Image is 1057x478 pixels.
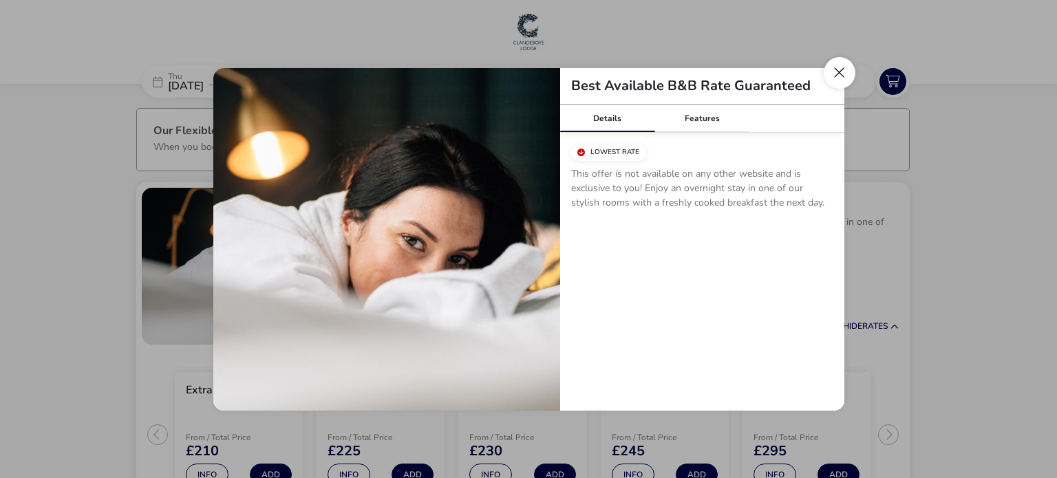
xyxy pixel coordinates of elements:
[824,57,855,89] button: Close modal
[571,144,646,161] div: Lowest Rate
[571,166,833,215] p: This offer is not available on any other website and is exclusive to you! Enjoy an overnight stay...
[560,105,655,132] div: Details
[213,68,844,411] div: tariffDetails
[560,79,822,93] h2: Best Available B&B Rate Guaranteed
[654,105,749,132] div: Features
